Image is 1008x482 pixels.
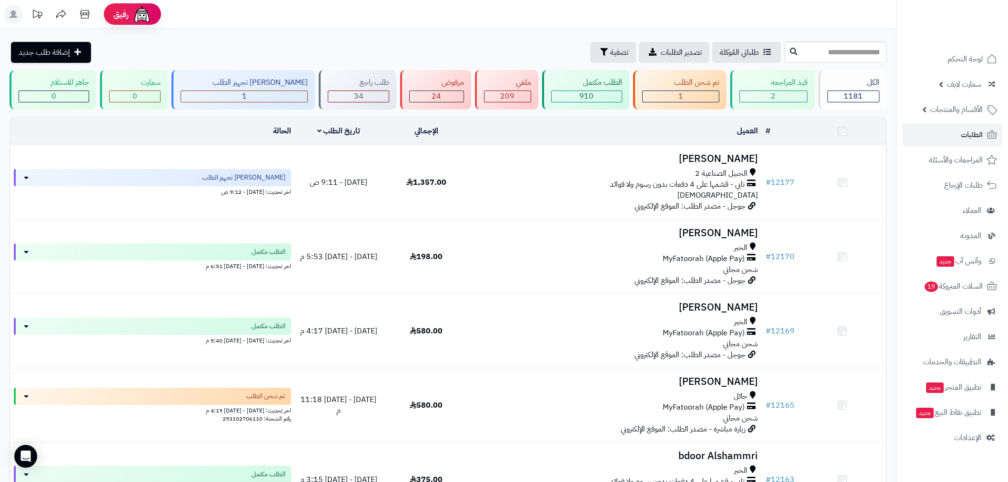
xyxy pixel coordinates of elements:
[621,423,746,435] span: زيارة مباشرة - مصدر الطلب: الموقع الإلكتروني
[639,42,709,63] a: تصدير الطلبات
[902,174,1002,197] a: طلبات الإرجاع
[663,402,745,413] span: MyFatoorah (Apple Pay)
[246,392,285,401] span: تم شحن الطلب
[902,48,1002,70] a: لوحة التحكم
[960,229,981,242] span: المدونة
[474,153,758,164] h3: [PERSON_NAME]
[8,70,98,110] a: جاهز للاستلام 0
[432,90,441,102] span: 24
[902,401,1002,424] a: تطبيق نقاط البيعجديد
[132,5,151,24] img: ai-face.png
[484,77,531,88] div: ملغي
[963,204,981,217] span: العملاء
[902,300,1002,323] a: أدوات التسويق
[954,431,981,444] span: الإعدادات
[663,253,745,264] span: MyFatoorah (Apple Pay)
[317,125,361,137] a: تاريخ الطلب
[766,125,770,137] a: #
[410,91,463,102] div: 24
[414,125,438,137] a: الإجمالي
[170,70,317,110] a: [PERSON_NAME] تجهيز الطلب 1
[723,264,758,275] span: شحن مجاني
[113,9,129,20] span: رفيق
[474,451,758,462] h3: bdoor Alshammri
[771,90,776,102] span: 2
[398,70,473,110] a: مرفوض 24
[766,325,771,337] span: #
[937,256,954,267] span: جديد
[484,91,531,102] div: 209
[242,90,247,102] span: 1
[610,179,745,190] span: تابي - قسّمها على 4 دفعات بدون رسوم ولا فوائد
[925,281,938,292] span: 19
[925,381,981,394] span: تطبيق المتجر
[410,251,443,262] span: 198.00
[354,90,363,102] span: 34
[678,90,683,102] span: 1
[11,42,91,63] a: إضافة طلب جديد
[712,42,781,63] a: طلباتي المُوكلة
[317,70,398,110] a: طلب راجع 34
[948,52,983,66] span: لوحة التحكم
[635,275,746,286] span: جوجل - مصدر الطلب: الموقع الإلكتروني
[635,349,746,361] span: جوجل - مصدر الطلب: الموقع الإلكتروني
[98,70,170,110] a: سمارت 0
[936,254,981,268] span: وآتس آب
[663,328,745,339] span: MyFatoorah (Apple Pay)
[132,90,137,102] span: 0
[766,177,795,188] a: #12177
[642,77,719,88] div: تم شحن الطلب
[631,70,728,110] a: تم شحن الطلب 1
[734,317,747,328] span: الخبر
[944,179,983,192] span: طلبات الإرجاع
[14,261,291,271] div: اخر تحديث: [DATE] - [DATE] 6:51 م
[844,90,863,102] span: 1181
[222,414,291,423] span: رقم الشحنة: 293102706110
[610,47,628,58] span: تصفية
[474,376,758,387] h3: [PERSON_NAME]
[723,338,758,350] span: شحن مجاني
[19,77,89,88] div: جاهز للاستلام
[929,153,983,167] span: المراجعات والأسئلة
[14,445,37,468] div: Open Intercom Messenger
[301,394,376,416] span: [DATE] - [DATE] 11:18 م
[902,426,1002,449] a: الإعدادات
[734,242,747,253] span: الخبر
[961,128,983,141] span: الطلبات
[723,412,758,424] span: شحن مجاني
[109,77,161,88] div: سمارت
[740,91,807,102] div: 2
[695,168,747,179] span: الجبيل الصناعية 2
[766,177,771,188] span: #
[677,190,758,201] span: [DEMOGRAPHIC_DATA]
[406,177,446,188] span: 1,357.00
[924,280,983,293] span: السلات المتروكة
[252,247,285,257] span: الطلب مكتمل
[902,123,1002,146] a: الطلبات
[273,125,291,137] a: الحالة
[25,5,49,26] a: تحديثات المنصة
[181,77,308,88] div: [PERSON_NAME] تجهيز الطلب
[590,42,636,63] button: تصفية
[902,275,1002,298] a: السلات المتروكة19
[252,321,285,331] span: الطلب مكتمل
[551,77,622,88] div: الطلب مكتمل
[766,251,771,262] span: #
[579,90,594,102] span: 910
[947,78,981,91] span: سمارت لايف
[202,173,285,182] span: [PERSON_NAME] تجهيز الطلب
[902,224,1002,247] a: المدونة
[500,90,514,102] span: 209
[766,400,795,411] a: #12165
[940,305,981,318] span: أدوات التسويق
[540,70,631,110] a: الطلب مكتمل 910
[19,47,70,58] span: إضافة طلب جديد
[902,250,1002,272] a: وآتس آبجديد
[766,400,771,411] span: #
[902,351,1002,373] a: التطبيقات والخدمات
[14,186,291,196] div: اخر تحديث: [DATE] - 9:12 ص
[310,177,367,188] span: [DATE] - 9:11 ص
[474,302,758,313] h3: [PERSON_NAME]
[643,91,719,102] div: 1
[902,199,1002,222] a: العملاء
